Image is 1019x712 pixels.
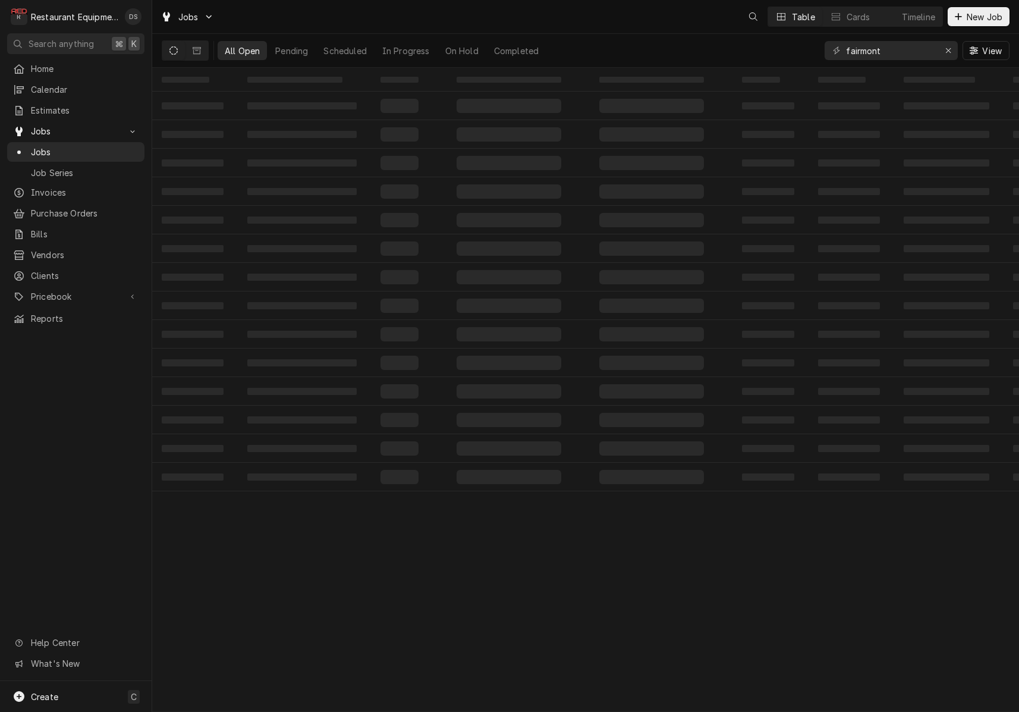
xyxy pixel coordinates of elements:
a: Go to Help Center [7,633,144,653]
span: ‌ [162,302,224,309]
span: ‌ [247,274,357,281]
span: Jobs [31,146,139,158]
span: ‌ [742,102,794,109]
span: ‌ [599,384,704,399]
span: ‌ [818,274,880,281]
span: ‌ [380,441,419,456]
span: ‌ [742,274,794,281]
span: ‌ [380,127,419,142]
span: Reports [31,312,139,325]
span: Search anything [29,37,94,50]
span: ‌ [247,473,357,481]
button: Erase input [939,41,958,60]
span: ‌ [904,302,989,309]
div: Derek Stewart's Avatar [125,8,141,25]
span: ‌ [742,302,794,309]
span: ‌ [162,416,224,424]
span: ‌ [599,413,704,427]
span: ‌ [380,77,419,83]
span: K [131,37,137,50]
span: ‌ [818,217,880,224]
div: Cards [847,11,870,23]
span: ‌ [380,299,419,313]
span: ‌ [599,470,704,484]
span: ⌘ [115,37,123,50]
span: ‌ [599,327,704,341]
span: ‌ [380,413,419,427]
span: ‌ [904,445,989,452]
a: Estimates [7,101,144,120]
span: Bills [31,228,139,240]
span: ‌ [380,156,419,170]
span: ‌ [904,77,975,83]
span: ‌ [599,184,704,199]
div: Timeline [902,11,935,23]
span: ‌ [742,217,794,224]
div: Restaurant Equipment Diagnostics's Avatar [11,8,27,25]
span: ‌ [380,327,419,341]
div: Table [792,11,815,23]
span: ‌ [818,159,880,167]
span: ‌ [457,470,561,484]
span: ‌ [380,470,419,484]
span: ‌ [904,388,989,395]
span: ‌ [457,441,561,456]
span: ‌ [162,359,224,366]
span: ‌ [818,331,880,338]
a: Bills [7,224,144,244]
span: ‌ [380,356,419,370]
span: ‌ [742,159,794,167]
span: ‌ [457,327,561,341]
span: ‌ [247,77,342,83]
span: ‌ [380,99,419,113]
a: Home [7,59,144,79]
span: Vendors [31,249,139,261]
div: In Progress [382,45,430,57]
a: Clients [7,266,144,286]
span: ‌ [162,188,224,195]
span: Invoices [31,186,139,199]
span: ‌ [818,77,866,83]
span: ‌ [818,188,880,195]
span: ‌ [599,270,704,284]
span: ‌ [457,356,561,370]
span: ‌ [457,213,561,227]
a: Calendar [7,80,144,99]
span: ‌ [247,302,357,309]
span: ‌ [162,274,224,281]
span: ‌ [247,188,357,195]
a: Jobs [7,142,144,162]
span: C [131,691,137,703]
span: ‌ [599,441,704,456]
span: ‌ [162,445,224,452]
span: ‌ [742,388,794,395]
span: ‌ [599,356,704,370]
span: ‌ [457,99,561,113]
span: ‌ [904,131,989,138]
span: ‌ [904,473,989,481]
span: ‌ [457,241,561,256]
a: Go to Pricebook [7,287,144,306]
a: Purchase Orders [7,203,144,223]
a: Reports [7,309,144,328]
span: Home [31,62,139,75]
span: Help Center [31,636,137,649]
span: ‌ [247,388,357,395]
span: ‌ [818,473,880,481]
span: Jobs [31,125,121,137]
span: ‌ [904,159,989,167]
input: Keyword search [846,41,935,60]
span: ‌ [457,270,561,284]
a: Go to Jobs [156,7,219,27]
span: ‌ [162,102,224,109]
span: ‌ [904,245,989,252]
span: ‌ [162,77,209,83]
span: ‌ [162,473,224,481]
span: ‌ [599,241,704,256]
span: ‌ [162,331,224,338]
a: Vendors [7,245,144,265]
span: ‌ [818,302,880,309]
span: ‌ [457,299,561,313]
span: ‌ [380,213,419,227]
span: ‌ [904,359,989,366]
